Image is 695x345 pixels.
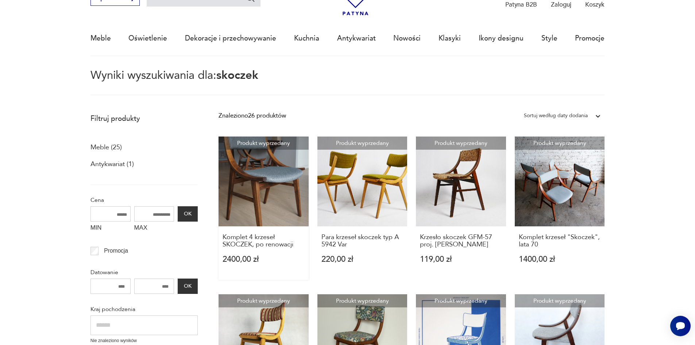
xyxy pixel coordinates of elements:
h3: Krzesło skoczek GFM-57 proj. [PERSON_NAME] [420,234,502,249]
iframe: Smartsupp widget button [670,316,691,336]
a: Promocje [575,22,605,55]
a: Antykwariat (1) [90,158,134,170]
a: Produkt wyprzedanyKrzesło skoczek GFM-57 proj. Juliusz KędziorekKrzesło skoczek GFM-57 proj. [PER... [416,137,506,280]
h3: Para krzeseł skoczek typ A 5942 Var [321,234,404,249]
span: skoczek [216,68,258,83]
div: Znaleziono 26 produktów [219,111,286,120]
p: 119,00 zł [420,256,502,263]
p: Datowanie [90,268,198,277]
a: Ikony designu [479,22,524,55]
a: Produkt wyprzedanyKomplet 4 krzeseł SKOCZEK, po renowacjiKomplet 4 krzeseł SKOCZEK, po renowacji2... [219,137,309,280]
a: Klasyki [439,22,461,55]
p: Filtruj produkty [90,114,198,123]
h3: Komplet 4 krzeseł SKOCZEK, po renowacji [223,234,305,249]
label: MAX [134,222,174,235]
h3: Komplet krzeseł "Skoczek", lata 70 [519,234,601,249]
p: Patyna B2B [505,0,537,9]
button: OK [178,279,197,294]
div: Sortuj według daty dodania [524,111,588,120]
a: Meble [90,22,111,55]
a: Produkt wyprzedanyKomplet krzeseł "Skoczek", lata 70Komplet krzeseł "Skoczek", lata 701400,00 zł [515,137,605,280]
a: Produkt wyprzedanyPara krzeseł skoczek typ A 5942 VarPara krzeseł skoczek typ A 5942 Var220,00 zł [317,137,408,280]
a: Antykwariat [337,22,376,55]
a: Oświetlenie [128,22,167,55]
p: Wyniki wyszukiwania dla: [90,70,605,95]
p: Nie znaleziono wyników [90,337,198,344]
a: Meble (25) [90,141,122,154]
a: Dekoracje i przechowywanie [185,22,276,55]
p: Zaloguj [551,0,571,9]
a: Style [541,22,557,55]
a: Kuchnia [294,22,319,55]
p: Cena [90,195,198,205]
p: Koszyk [585,0,605,9]
label: MIN [90,222,131,235]
p: 220,00 zł [321,256,404,263]
p: Promocja [104,246,128,256]
p: Kraj pochodzenia [90,304,198,314]
a: Nowości [393,22,421,55]
p: 2400,00 zł [223,256,305,263]
button: OK [178,206,197,222]
p: 1400,00 zł [519,256,601,263]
